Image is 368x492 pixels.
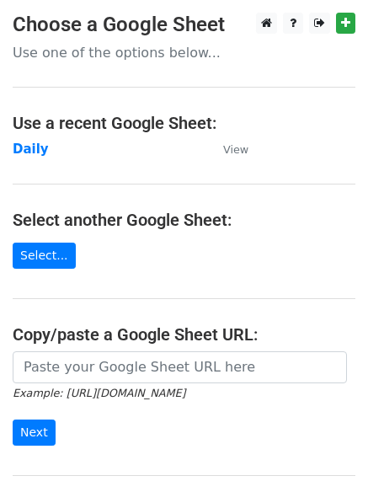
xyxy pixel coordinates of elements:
[13,243,76,269] a: Select...
[13,420,56,446] input: Next
[206,142,248,157] a: View
[13,142,49,157] a: Daily
[13,351,347,383] input: Paste your Google Sheet URL here
[13,44,355,61] p: Use one of the options below...
[13,13,355,37] h3: Choose a Google Sheet
[13,324,355,345] h4: Copy/paste a Google Sheet URL:
[13,387,185,399] small: Example: [URL][DOMAIN_NAME]
[13,210,355,230] h4: Select another Google Sheet:
[223,143,248,156] small: View
[13,113,355,133] h4: Use a recent Google Sheet:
